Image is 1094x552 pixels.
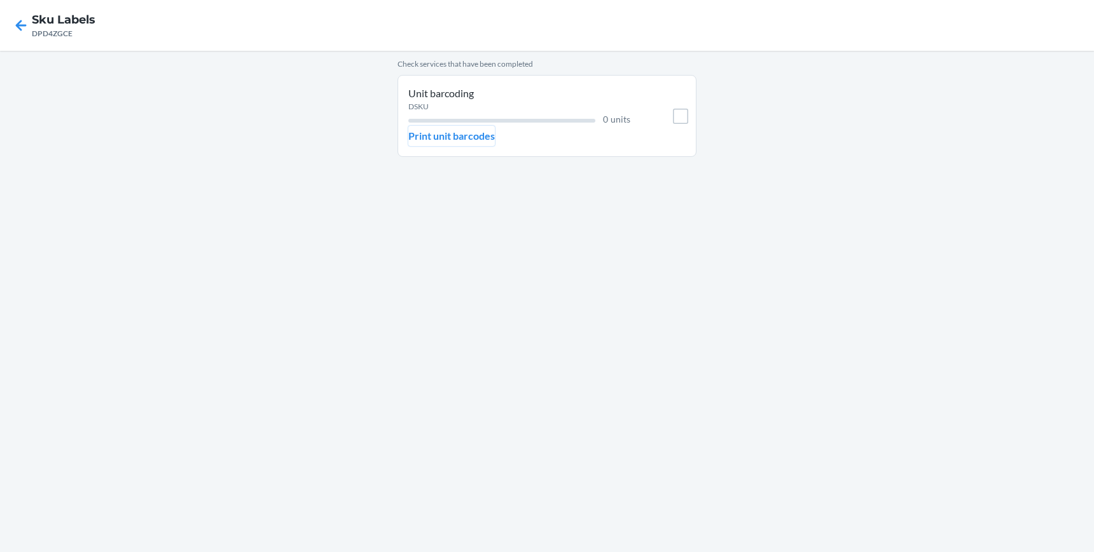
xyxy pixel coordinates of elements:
span: units [611,114,630,125]
p: Check services that have been completed [398,58,696,70]
h4: Sku Labels [32,11,95,28]
p: DSKU [408,101,429,112]
span: 0 [603,114,608,125]
button: Print unit barcodes [408,126,495,146]
div: DPD4ZGCE [32,28,95,39]
p: Unit barcoding [408,86,630,101]
p: Print unit barcodes [408,128,495,144]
